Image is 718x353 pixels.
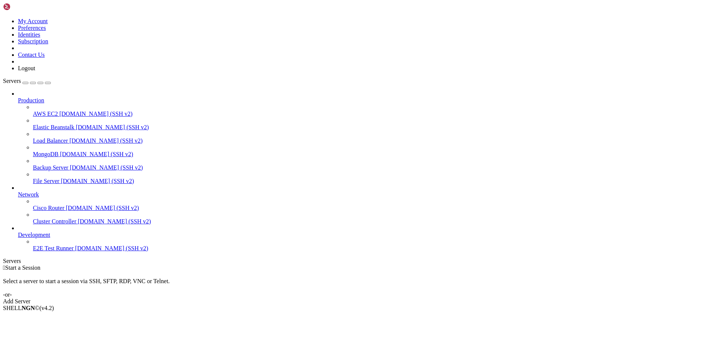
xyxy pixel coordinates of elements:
a: File Server [DOMAIN_NAME] (SSH v2) [33,178,715,185]
li: Cluster Controller [DOMAIN_NAME] (SSH v2) [33,211,715,225]
span: Development [18,232,50,238]
span: Start a Session [5,264,40,271]
span: Production [18,97,44,103]
li: Production [18,90,715,185]
a: Subscription [18,38,48,44]
span: E2E Test Runner [33,245,74,251]
a: Backup Server [DOMAIN_NAME] (SSH v2) [33,164,715,171]
span:  [3,264,5,271]
li: E2E Test Runner [DOMAIN_NAME] (SSH v2) [33,238,715,252]
a: Identities [18,31,40,38]
span: Elastic Beanstalk [33,124,74,130]
li: Backup Server [DOMAIN_NAME] (SSH v2) [33,158,715,171]
span: Cluster Controller [33,218,76,225]
li: File Server [DOMAIN_NAME] (SSH v2) [33,171,715,185]
li: Elastic Beanstalk [DOMAIN_NAME] (SSH v2) [33,117,715,131]
span: File Server [33,178,59,184]
span: [DOMAIN_NAME] (SSH v2) [66,205,139,211]
a: Preferences [18,25,46,31]
span: [DOMAIN_NAME] (SSH v2) [75,245,148,251]
a: Load Balancer [DOMAIN_NAME] (SSH v2) [33,137,715,144]
b: NGN [22,305,35,311]
li: Network [18,185,715,225]
div: Add Server [3,298,715,305]
a: Cisco Router [DOMAIN_NAME] (SSH v2) [33,205,715,211]
li: MongoDB [DOMAIN_NAME] (SSH v2) [33,144,715,158]
li: Development [18,225,715,252]
div: Select a server to start a session via SSH, SFTP, RDP, VNC or Telnet. -or- [3,271,715,298]
a: Elastic Beanstalk [DOMAIN_NAME] (SSH v2) [33,124,715,131]
span: [DOMAIN_NAME] (SSH v2) [70,164,143,171]
span: Load Balancer [33,137,68,144]
a: Servers [3,78,51,84]
li: AWS EC2 [DOMAIN_NAME] (SSH v2) [33,104,715,117]
span: [DOMAIN_NAME] (SSH v2) [76,124,149,130]
a: AWS EC2 [DOMAIN_NAME] (SSH v2) [33,111,715,117]
span: [DOMAIN_NAME] (SSH v2) [61,178,134,184]
span: Backup Server [33,164,68,171]
a: Network [18,191,715,198]
a: Cluster Controller [DOMAIN_NAME] (SSH v2) [33,218,715,225]
li: Load Balancer [DOMAIN_NAME] (SSH v2) [33,131,715,144]
span: [DOMAIN_NAME] (SSH v2) [59,111,133,117]
span: [DOMAIN_NAME] (SSH v2) [70,137,143,144]
span: MongoDB [33,151,58,157]
a: MongoDB [DOMAIN_NAME] (SSH v2) [33,151,715,158]
span: Cisco Router [33,205,64,211]
span: SHELL © [3,305,54,311]
a: Contact Us [18,52,45,58]
div: Servers [3,258,715,264]
span: Network [18,191,39,198]
a: Development [18,232,715,238]
span: 4.2.0 [40,305,54,311]
span: [DOMAIN_NAME] (SSH v2) [60,151,133,157]
a: Logout [18,65,35,71]
a: My Account [18,18,48,24]
li: Cisco Router [DOMAIN_NAME] (SSH v2) [33,198,715,211]
span: Servers [3,78,21,84]
a: E2E Test Runner [DOMAIN_NAME] (SSH v2) [33,245,715,252]
span: AWS EC2 [33,111,58,117]
img: Shellngn [3,3,46,10]
a: Production [18,97,715,104]
span: [DOMAIN_NAME] (SSH v2) [78,218,151,225]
